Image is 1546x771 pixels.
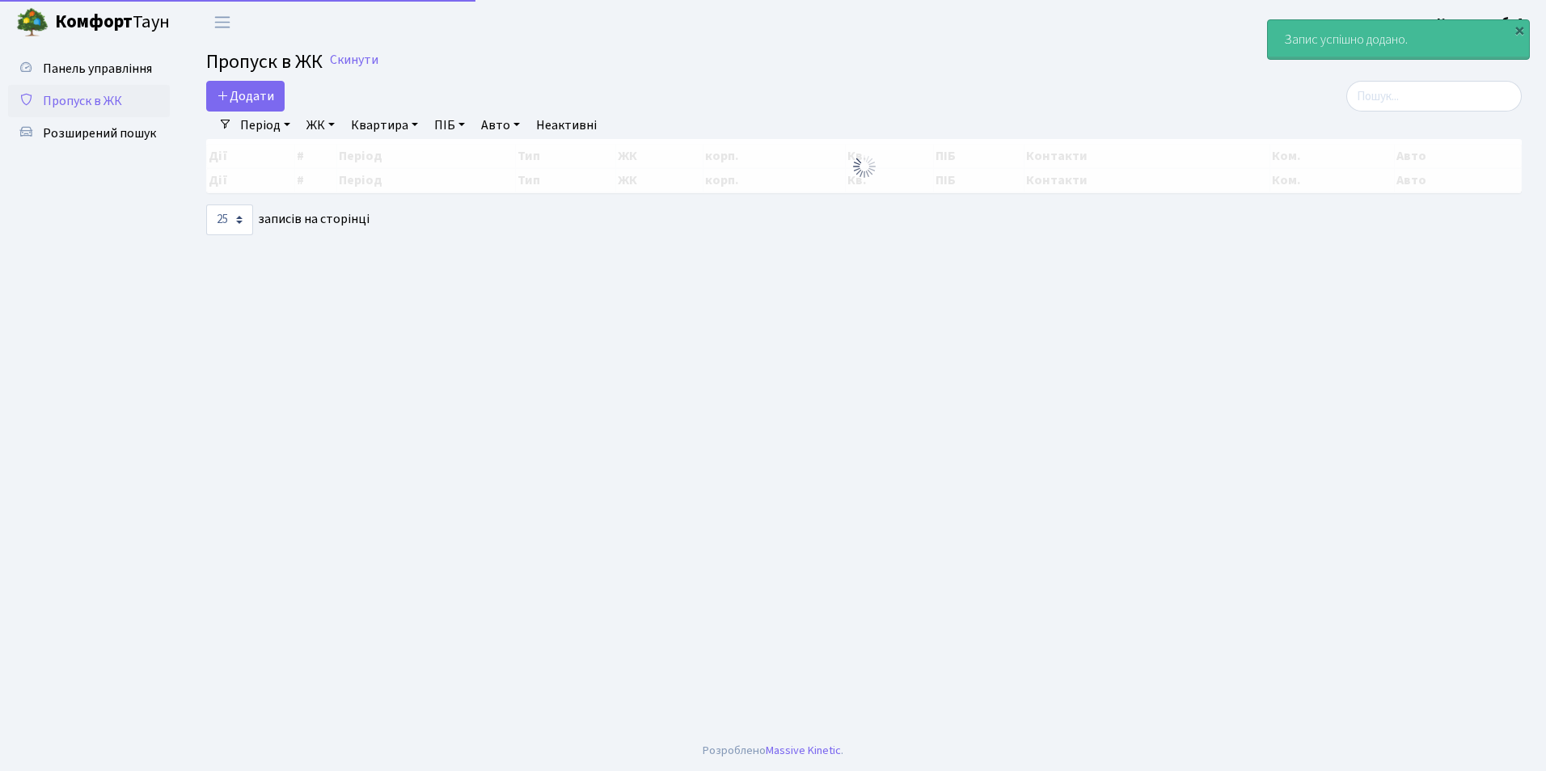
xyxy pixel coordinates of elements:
[344,112,425,139] a: Квартира
[206,48,323,76] span: Пропуск в ЖК
[16,6,49,39] img: logo.png
[43,92,122,110] span: Пропуск в ЖК
[8,53,170,85] a: Панель управління
[8,85,170,117] a: Пропуск в ЖК
[1346,81,1522,112] input: Пошук...
[766,742,841,759] a: Massive Kinetic
[330,53,378,68] a: Скинути
[206,204,253,235] select: записів на сторінці
[851,154,877,179] img: Обробка...
[703,742,843,760] div: Розроблено .
[55,9,133,35] b: Комфорт
[8,117,170,150] a: Розширений пошук
[217,87,274,105] span: Додати
[530,112,603,139] a: Неактивні
[428,112,471,139] a: ПІБ
[206,204,370,235] label: записів на сторінці
[43,60,152,78] span: Панель управління
[1511,22,1527,38] div: ×
[300,112,341,139] a: ЖК
[1268,20,1529,59] div: Запис успішно додано.
[234,112,297,139] a: Період
[55,9,170,36] span: Таун
[206,81,285,112] a: Додати
[43,124,156,142] span: Розширений пошук
[202,9,243,36] button: Переключити навігацію
[1437,13,1527,32] a: Консьєрж б. 4.
[475,112,526,139] a: Авто
[1437,14,1527,32] b: Консьєрж б. 4.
